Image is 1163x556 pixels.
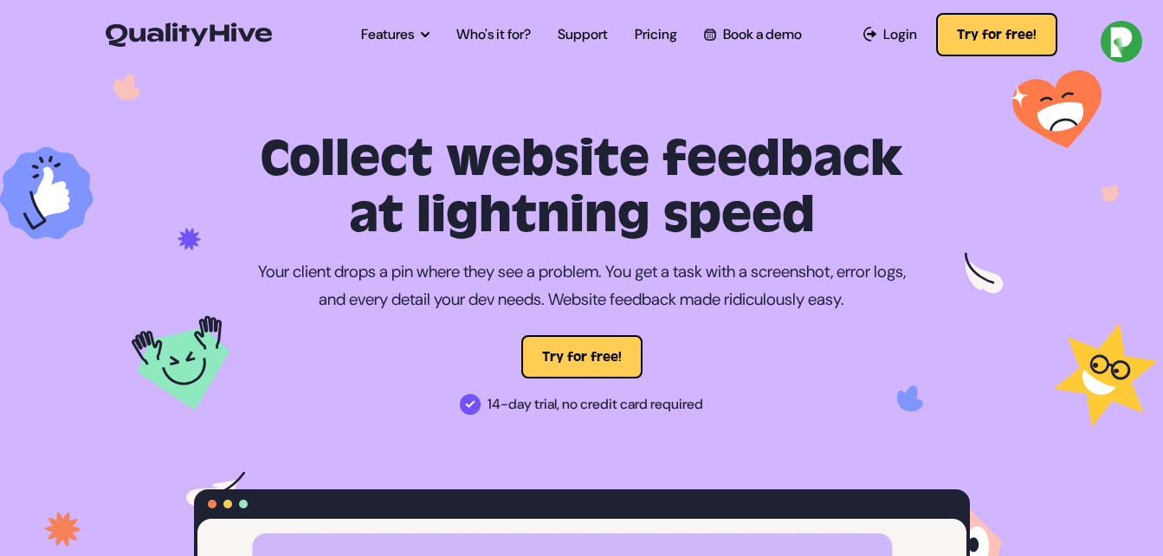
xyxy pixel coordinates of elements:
a: Support [558,24,608,45]
img: QualityHive - Bug Tracking Tool [106,23,272,47]
img: 14-day trial, no credit card required [460,394,481,415]
span: 14-day trial, no credit card required [488,391,703,418]
a: Who's it for? [456,24,531,45]
a: Login [863,24,918,45]
button: Try for free! [521,335,643,378]
a: Features [361,24,430,45]
a: Book a demo [704,24,801,45]
button: Try for free! [936,13,1057,56]
span: Login [883,24,917,45]
img: Book a QualityHive Demo [704,29,715,40]
p: Your client drops a pin where they see a problem. You get a task with a screenshot, error logs, a... [257,258,907,314]
h1: Collect website feedback at lightning speed [194,132,970,244]
a: Pricing [635,24,677,45]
